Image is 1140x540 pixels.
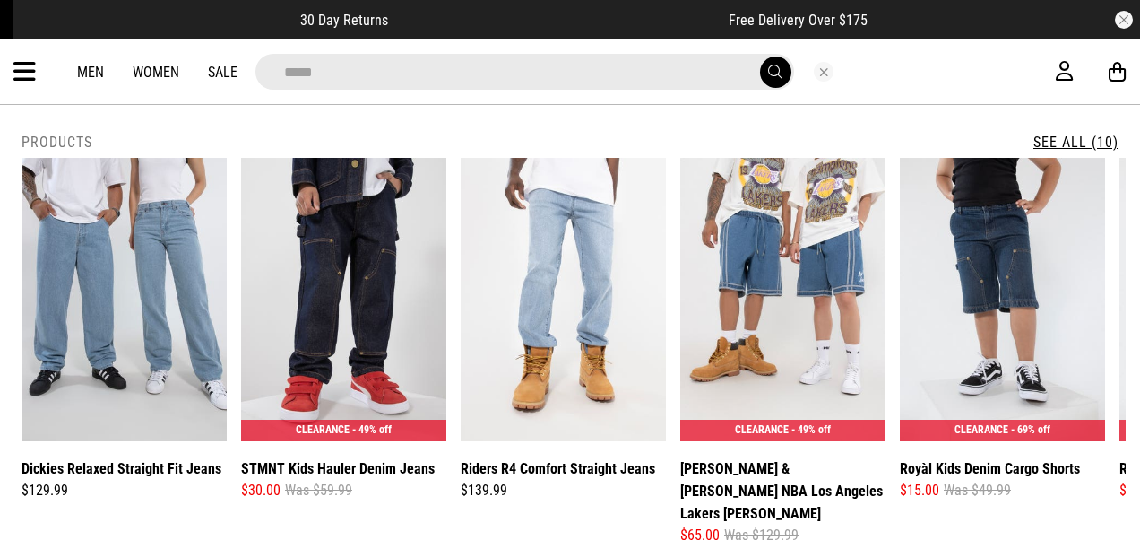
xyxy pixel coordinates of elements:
[14,7,68,61] button: Open LiveChat chat widget
[285,480,352,501] span: Was $59.99
[22,134,92,151] h2: Products
[241,158,446,441] img: Stmnt Kids Hauler Denim Jeans in Blue
[424,11,693,29] iframe: Customer reviews powered by Trustpilot
[133,64,179,81] a: Women
[900,457,1080,480] a: Royàl Kids Denim Cargo Shorts
[735,423,789,436] span: CLEARANCE
[461,480,666,501] div: $139.99
[954,423,1008,436] span: CLEARANCE
[461,158,666,441] img: Riders R4 Comfort Straight Jeans in Blue
[22,457,221,480] a: Dickies Relaxed Straight Fit Jeans
[22,158,227,441] img: Dickies Relaxed Straight Fit Jeans in Blue
[944,480,1011,501] span: Was $49.99
[300,12,388,29] span: 30 Day Returns
[241,480,281,501] span: $30.00
[461,457,655,480] a: Riders R4 Comfort Straight Jeans
[352,423,392,436] span: - 49% off
[900,158,1105,441] img: Royàl Kids Denim Cargo Shorts in Blue
[791,423,831,436] span: - 49% off
[296,423,350,436] span: CLEARANCE
[22,480,227,501] div: $129.99
[241,457,435,480] a: STMNT Kids Hauler Denim Jeans
[680,457,885,525] a: [PERSON_NAME] & [PERSON_NAME] NBA Los Angeles Lakers [PERSON_NAME]
[729,12,868,29] span: Free Delivery Over $175
[900,480,939,501] span: $15.00
[208,64,237,81] a: Sale
[1033,134,1118,151] a: See All (10)
[77,64,104,81] a: Men
[814,62,833,82] button: Close search
[680,158,885,441] img: Mitchell & Ness Nba Los Angeles Lakers Denim Short in Blue
[1011,423,1050,436] span: - 69% off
